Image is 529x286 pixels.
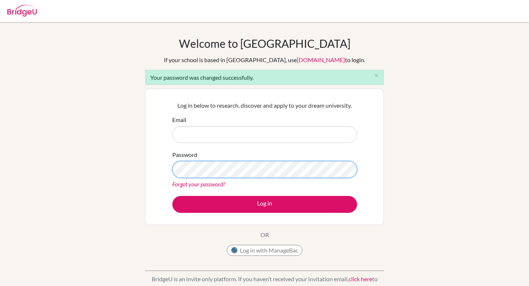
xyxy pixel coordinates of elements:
[164,56,365,64] div: If your school is based in [GEOGRAPHIC_DATA], use to login.
[227,245,302,256] button: Log in with ManageBac
[7,5,37,17] img: Bridge-U
[260,230,269,239] p: OR
[297,56,345,63] a: [DOMAIN_NAME]
[369,70,384,81] button: Close
[145,70,384,85] div: Your password was changed successfully.
[172,115,186,124] label: Email
[349,275,372,282] a: click here
[172,196,357,213] button: Log in
[172,150,197,159] label: Password
[172,101,357,110] p: Log in below to research, discover and apply to your dream university.
[179,37,350,50] h1: Welcome to [GEOGRAPHIC_DATA]
[374,73,379,78] i: close
[172,180,225,187] a: Forgot your password?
